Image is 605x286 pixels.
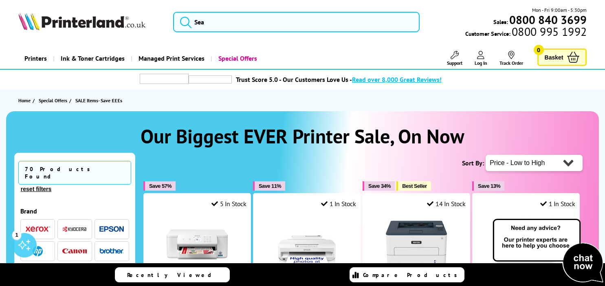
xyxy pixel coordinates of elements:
span: Sales: [493,18,508,26]
span: SALE Items- Save £££s [75,97,122,103]
a: Ink & Toner Cartridges [53,48,131,69]
span: Save 34% [368,183,391,189]
button: Brother [97,246,126,257]
img: Kyocera [62,226,87,232]
span: Log In [475,60,487,66]
div: 1 [12,230,21,239]
img: Epson WorkForce Pro WF-C4310DW [167,214,228,275]
img: Epson Expression Photo XP-65 (Box Opened) [276,214,337,275]
span: Read over 8,000 Great Reviews! [352,75,442,84]
div: 1 In Stock [540,200,575,208]
img: trustpilot rating [189,75,232,84]
span: Save 13% [478,183,500,189]
b: 0800 840 3699 [509,12,587,27]
span: 70 Products Found [18,161,131,185]
button: Xerox [23,224,53,235]
a: Special Offers [211,48,263,69]
button: HP [23,246,53,257]
div: 14 In Stock [427,200,465,208]
a: Support [447,51,462,66]
a: 0800 840 3699 [508,16,587,24]
button: reset filters [18,185,54,193]
img: Epson [99,226,124,232]
button: Epson [97,224,126,235]
span: 0800 995 1992 [510,28,587,35]
img: Xerox [26,226,50,232]
a: Compare Products [350,267,464,282]
span: Support [447,60,462,66]
input: Sea [173,12,420,32]
img: Open Live Chat window [491,218,605,284]
img: Printerland Logo [18,12,145,30]
img: Lexmark MS331dn (Ex-Demo - 10 Pages Printed) [495,214,557,275]
a: Printers [18,48,53,69]
a: Managed Print Services [131,48,211,69]
a: Printerland Logo [18,12,163,32]
span: Best Seller [402,183,427,189]
a: Recently Viewed [115,267,230,282]
span: Customer Service: [465,28,587,37]
span: Save 57% [149,183,172,189]
button: Best Seller [396,181,431,191]
img: Brother [99,248,124,254]
a: Special Offers [39,96,69,105]
img: Canon [62,249,87,254]
div: 5 In Stock [211,200,246,208]
img: HP [33,246,43,256]
span: Basket [545,52,563,63]
a: Track Order [499,51,523,66]
button: Canon [60,246,89,257]
button: Save 11% [253,181,285,191]
span: Ink & Toner Cartridges [61,48,125,69]
img: Xerox B230 [386,214,447,275]
div: Brand [20,207,129,215]
span: Mon - Fri 9:00am - 5:30pm [532,6,587,14]
button: Kyocera [60,224,89,235]
span: Save 11% [259,183,281,189]
button: Save 13% [472,181,504,191]
img: trustpilot rating [140,74,189,84]
a: Trust Score 5.0 - Our Customers Love Us -Read over 8,000 Great Reviews! [236,75,442,84]
a: Log In [475,51,487,66]
button: Save 34% [363,181,395,191]
h1: Our Biggest EVER Printer Sale, On Now [14,123,591,149]
a: Home [18,96,33,105]
span: Sort By: [462,159,484,167]
button: Save 57% [143,181,176,191]
span: Special Offers [39,96,67,105]
div: 1 In Stock [321,200,356,208]
span: 0 [534,45,544,55]
span: Recently Viewed [127,271,220,279]
span: Compare Products [363,271,462,279]
a: Basket 0 [537,48,587,66]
